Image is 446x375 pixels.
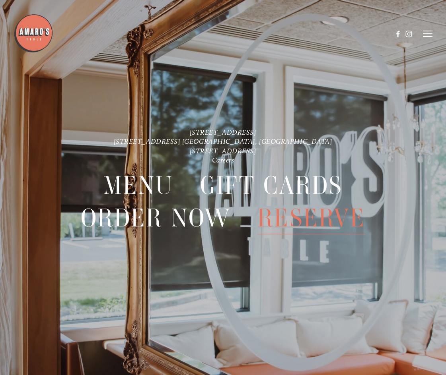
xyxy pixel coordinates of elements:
a: Gift Cards [200,169,343,201]
a: [STREET_ADDRESS] [190,147,257,155]
a: Careers [212,156,234,164]
a: [STREET_ADDRESS] [GEOGRAPHIC_DATA], [GEOGRAPHIC_DATA] [114,137,333,145]
span: Reserve [257,202,365,234]
img: Amaro's Table [14,14,53,53]
a: Menu [103,169,173,201]
span: Order Now [81,202,231,234]
a: Reserve [257,202,365,234]
a: [STREET_ADDRESS] [190,128,257,136]
a: Order Now [81,202,231,234]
